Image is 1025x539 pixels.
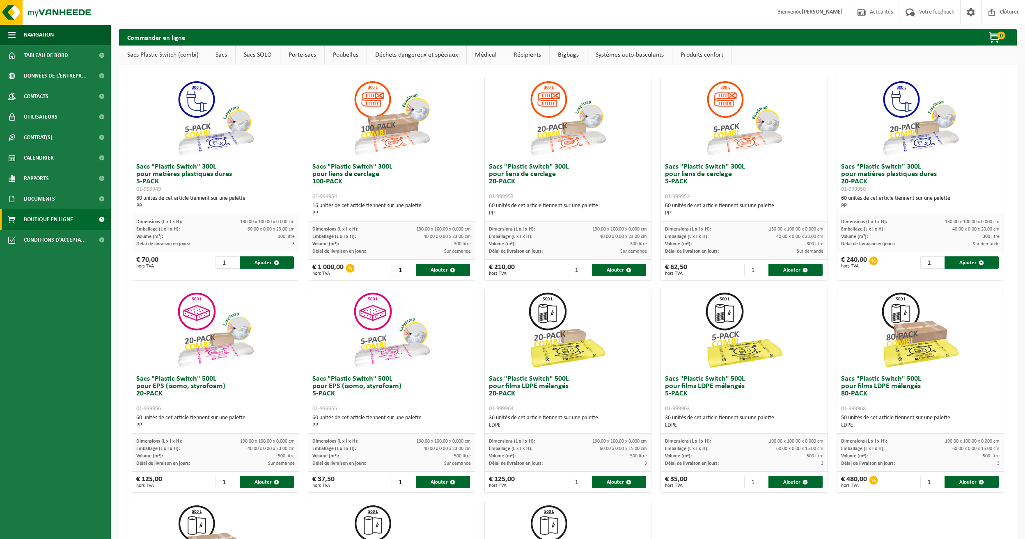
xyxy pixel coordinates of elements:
span: Dimensions (L x l x H): [489,227,535,232]
span: 130.00 x 100.00 x 0.000 cm [592,227,647,232]
span: Volume (m³): [489,242,516,247]
span: Données de l'entrepr... [24,66,87,86]
div: LDPE [665,422,823,429]
h3: Sacs "Plastic Switch" 300L pour liens de cerclage 100-PACK [312,163,471,200]
span: 01-999956 [136,406,161,412]
span: Volume (m³): [312,242,339,247]
div: 60 unités de cet article tiennent sur une palette [136,414,295,429]
a: Sacs [207,46,235,64]
div: € 35,00 [665,476,687,488]
span: Délai de livraison en jours: [489,461,543,466]
span: Emballage (L x l x H): [136,446,180,451]
span: Volume (m³): [841,454,868,459]
div: PP [136,422,295,429]
span: 500 litre [454,454,471,459]
span: Volume (m³): [841,234,868,239]
span: Emballage (L x l x H): [312,234,356,239]
input: 1 [920,256,944,269]
span: 130.00 x 100.00 x 0.000 cm [945,219,1000,224]
span: 40.00 x 0.00 x 20.00 cm [952,227,1000,232]
button: 0 [975,29,1016,46]
div: € 125,00 [489,476,515,488]
a: Porte-sacs [280,46,324,64]
span: Tableau de bord [24,45,68,66]
img: 01-999952 [703,77,785,159]
h3: Sacs "Plastic Switch" 300L pour liens de cerclage 5-PACK [665,163,823,200]
span: Délai de livraison en jours: [312,461,366,466]
img: 01-999954 [351,77,433,159]
span: 60.00 x 0.00 x 15.00 cm [600,446,647,451]
span: Boutique en ligne [24,209,73,230]
button: Ajouter [945,476,999,488]
span: hors TVA [312,271,344,276]
div: 36 unités de cet article tiennent sur une palette [489,414,647,429]
div: € 1 000,00 [312,264,344,276]
span: Dimensions (L x l x H): [312,227,358,232]
span: Emballage (L x l x H): [136,227,180,232]
span: Rapports [24,168,49,189]
span: 190.00 x 100.00 x 0.000 cm [592,439,647,444]
div: 16 unités de cet article tiennent sur une palette [312,202,471,217]
div: € 480,00 [841,476,867,488]
span: Utilisateurs [24,107,57,127]
span: 190.00 x 100.00 x 0.000 cm [240,439,295,444]
button: Ajouter [416,264,470,276]
input: 1 [568,476,591,488]
span: 40.00 x 0.00 x 23.00 cm [600,234,647,239]
span: hors TVA [136,483,162,488]
h3: Sacs "Plastic Switch" 300L pour liens de cerclage 20-PACK [489,163,647,200]
span: hors TVA [665,483,687,488]
span: Contrat(s) [24,127,52,148]
input: 1 [744,264,768,276]
span: Dimensions (L x l x H): [489,439,535,444]
span: Dimensions (L x l x H): [841,219,887,224]
span: Contacts [24,86,48,107]
span: 300 litre [983,234,1000,239]
img: 01-999949 [174,77,257,159]
span: 500 litre [807,454,823,459]
input: 1 [392,476,415,488]
input: 1 [744,476,768,488]
span: Volume (m³): [665,454,692,459]
span: 130.00 x 100.00 x 0.000 cm [769,227,823,232]
div: € 240,00 [841,256,867,269]
span: Délai de livraison en jours: [665,249,719,254]
span: 01-999954 [312,194,337,200]
img: 01-999968 [879,289,961,371]
a: Sacs SOLO [236,46,280,64]
div: 60 unités de cet article tiennent sur une palette [841,195,1000,210]
button: Ajouter [945,256,999,269]
a: Récipients [505,46,549,64]
span: hors TVA [665,271,687,276]
span: Sur demande [444,461,471,466]
div: € 210,00 [489,264,515,276]
span: Délai de livraison en jours: [665,461,719,466]
span: 01-999952 [665,194,690,200]
button: Ajouter [768,476,823,488]
h3: Sacs "Plastic Switch" 500L pour EPS (isomo, styrofoam) 5-PACK [312,375,471,412]
a: Déchets dangereux et spéciaux [367,46,466,64]
span: Navigation [24,25,54,45]
div: 36 unités de cet article tiennent sur une palette [665,414,823,429]
span: 01-999968 [841,406,866,412]
span: 3 [997,461,1000,466]
span: 40.00 x 0.00 x 23.00 cm [248,446,295,451]
div: PP [136,202,295,210]
span: 60.00 x 0.00 x 23.00 cm [248,227,295,232]
button: Ajouter [416,476,470,488]
a: Sacs Plastic Switch (combi) [119,46,207,64]
span: 40.00 x 0.00 x 23.00 cm [424,446,471,451]
button: Ajouter [592,476,646,488]
span: 300 litre [630,242,647,247]
input: 1 [568,264,591,276]
span: Emballage (L x l x H): [665,234,709,239]
button: Ajouter [768,264,823,276]
button: Ajouter [240,476,294,488]
span: Volume (m³): [312,454,339,459]
span: hors TVA [841,264,867,269]
span: Délai de livraison en jours: [841,242,895,247]
h3: Sacs "Plastic Switch" 500L pour films LDPE mélangés 5-PACK [665,375,823,412]
span: 300 litre [807,242,823,247]
span: Emballage (L x l x H): [312,446,356,451]
strong: [PERSON_NAME] [802,9,843,15]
